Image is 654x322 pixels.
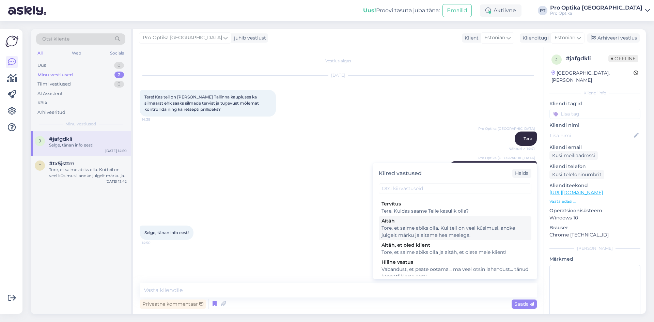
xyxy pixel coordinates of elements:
[551,70,634,84] div: [GEOGRAPHIC_DATA], [PERSON_NAME]
[379,183,531,194] input: Otsi kiirvastuseid
[549,182,640,189] p: Klienditeekond
[520,34,549,42] div: Klienditugi
[462,34,479,42] div: Klient
[480,4,521,17] div: Aktiivne
[49,167,127,179] div: Tore, et saime abiks olla. Kui teil on veel küsimusi, andke julgelt märku ja aitame hea meelega.
[587,33,640,43] div: Arhiveeri vestlus
[39,163,41,168] span: t
[550,5,650,16] a: Pro Optika [GEOGRAPHIC_DATA]Pro Optika
[549,170,604,179] div: Küsi telefoninumbrit
[549,256,640,263] p: Märkmed
[109,49,125,58] div: Socials
[442,4,472,17] button: Emailid
[381,225,529,239] div: Tore, et saime abiks olla. Kui teil on veel küsimusi, andke julgelt märku ja aitame hea meelega.
[381,266,529,280] div: Vabandust, et peate ootama… ma veel otsin lahendust… tänud kannatlikkuse eest!
[549,198,640,204] p: Vaata edasi ...
[549,151,598,160] div: Küsi meiliaadressi
[478,126,535,131] span: Pro Optika [GEOGRAPHIC_DATA]
[114,62,124,69] div: 0
[555,34,575,42] span: Estonian
[549,214,640,221] p: Windows 10
[140,300,206,309] div: Privaatne kommentaar
[37,90,63,97] div: AI Assistent
[143,34,222,42] span: Pro Optika [GEOGRAPHIC_DATA]
[608,55,638,62] span: Offline
[381,259,529,266] div: Hiline vastus
[381,208,529,215] div: Tere, Kuidas saame Teile kasulik olla?
[363,6,440,15] div: Proovi tasuta juba täna:
[478,155,535,160] span: Pro Optika [GEOGRAPHIC_DATA]
[231,34,266,42] div: juhib vestlust
[37,109,65,116] div: Arhiveeritud
[512,169,531,178] div: Halda
[144,230,189,235] span: Selge, tänan info eest!
[363,7,376,14] b: Uus!
[538,6,547,15] div: PT
[549,100,640,107] p: Kliendi tag'id
[381,217,529,225] div: Aitäh
[381,200,529,208] div: Tervitus
[379,169,422,178] div: Kiired vastused
[381,242,529,249] div: Aitäh, et oled klient
[549,245,640,251] div: [PERSON_NAME]
[39,138,41,143] span: j
[140,58,537,64] div: Vestlus algas
[49,142,127,148] div: Selge, tänan info eest!
[36,49,44,58] div: All
[49,160,75,167] span: #tx5jsttm
[42,35,69,43] span: Otsi kliente
[49,136,72,142] span: #jafgdkli
[524,136,532,141] span: Tere
[114,72,124,78] div: 2
[484,34,505,42] span: Estonian
[142,240,167,245] span: 14:50
[142,117,167,122] span: 14:39
[5,35,18,48] img: Askly Logo
[549,207,640,214] p: Operatsioonisüsteem
[550,132,633,139] input: Lisa nimi
[549,144,640,151] p: Kliendi email
[37,99,47,106] div: Kõik
[140,72,537,78] div: [DATE]
[114,81,124,88] div: 0
[566,55,608,63] div: # jafgdkli
[514,301,534,307] span: Saada
[549,224,640,231] p: Brauser
[144,94,260,112] span: Tere! Kas teil on [PERSON_NAME] Tallinna kaupluses ka silmaarst ehk saaks silmade tervist ja tuge...
[549,189,603,196] a: [URL][DOMAIN_NAME]
[71,49,82,58] div: Web
[106,179,127,184] div: [DATE] 13:42
[509,146,535,151] span: Nähtud ✓ 14:41
[556,57,558,62] span: j
[550,5,642,11] div: Pro Optika [GEOGRAPHIC_DATA]
[549,90,640,96] div: Kliendi info
[549,231,640,239] p: Chrome [TECHNICAL_ID]
[37,62,46,69] div: Uus
[381,249,529,256] div: Tore, et saime abiks olla ja aitäh, et olete meie klient!
[549,122,640,129] p: Kliendi nimi
[550,11,642,16] div: Pro Optika
[37,81,71,88] div: Tiimi vestlused
[37,72,73,78] div: Minu vestlused
[65,121,96,127] span: Minu vestlused
[105,148,127,153] div: [DATE] 14:50
[549,109,640,119] input: Lisa tag
[549,163,640,170] p: Kliendi telefon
